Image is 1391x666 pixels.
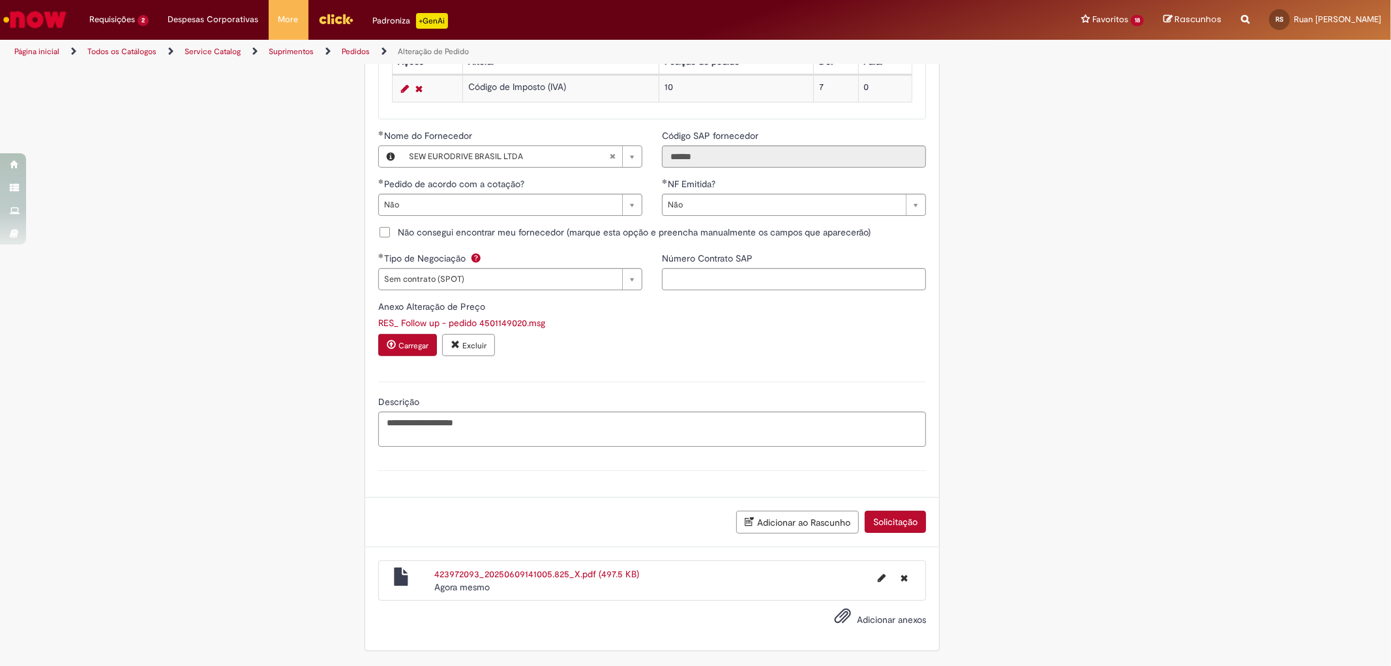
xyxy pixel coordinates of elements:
[378,412,926,447] textarea: Descrição
[858,76,912,102] td: 0
[668,178,718,190] span: NF Emitida?
[378,130,384,136] span: Obrigatório Preenchido
[384,130,475,142] span: Nome do Fornecedor
[185,46,241,57] a: Service Catalog
[736,511,859,534] button: Adicionar ao Rascunho
[865,511,926,533] button: Solicitação
[434,581,490,593] span: Agora mesmo
[1294,14,1381,25] span: Ruan [PERSON_NAME]
[662,145,926,168] input: Código SAP fornecedor
[378,253,384,258] span: Obrigatório Preenchido
[668,194,899,215] span: Não
[662,252,755,264] span: Número Contrato SAP
[831,604,854,634] button: Adicionar anexos
[870,568,893,588] button: Editar nome de arquivo 423972093_20250609141005.825_X.pdf
[14,46,59,57] a: Página inicial
[468,252,484,263] span: Ajuda para Tipo de Negociação
[318,9,353,29] img: click_logo_yellow_360x200.png
[662,268,926,290] input: Número Contrato SAP
[434,581,490,593] time: 27/08/2025 13:36:22
[463,76,659,102] td: Código de Imposto (IVA)
[138,15,149,26] span: 2
[378,396,422,408] span: Descrição
[402,146,642,167] a: SEW EURODRIVE BRASIL LTDALimpar campo Nome do Fornecedor
[384,252,468,264] span: Tipo de Negociação
[442,334,495,356] button: Excluir anexo RES_ Follow up - pedido 4501149020.msg
[373,13,448,29] div: Padroniza
[398,341,428,351] small: Carregar
[378,301,488,312] span: Anexo Alteração de Preço
[378,317,545,329] a: Download de RES_ Follow up - pedido 4501149020.msg
[168,13,259,26] span: Despesas Corporativas
[398,46,469,57] a: Alteração de Pedido
[398,81,412,97] a: Editar Linha 1
[462,341,486,351] small: Excluir
[378,179,384,184] span: Obrigatório Preenchido
[1131,15,1144,26] span: 18
[1163,14,1221,26] a: Rascunhos
[398,226,871,239] span: Não consegui encontrar meu fornecedor (marque esta opção e preencha manualmente os campos que apa...
[814,76,858,102] td: 7
[412,81,426,97] a: Remover linha 1
[89,13,135,26] span: Requisições
[278,13,299,26] span: More
[379,146,402,167] button: Nome do Fornecedor, Visualizar este registro SEW EURODRIVE BRASIL LTDA
[893,568,916,588] button: Excluir 423972093_20250609141005.825_X.pdf
[1174,13,1221,25] span: Rascunhos
[342,46,370,57] a: Pedidos
[409,146,609,167] span: SEW EURODRIVE BRASIL LTDA
[603,146,622,167] abbr: Limpar campo Nome do Fornecedor
[1,7,68,33] img: ServiceNow
[384,269,616,290] span: Sem contrato (SPOT)
[384,194,616,215] span: Não
[384,178,527,190] span: Pedido de acordo com a cotação?
[662,130,761,142] span: Somente leitura - Código SAP fornecedor
[1092,13,1128,26] span: Favoritos
[434,568,639,580] a: 423972093_20250609141005.825_X.pdf (497.5 KB)
[662,129,761,142] label: Somente leitura - Código SAP fornecedor
[659,76,813,102] td: 10
[269,46,314,57] a: Suprimentos
[378,334,437,356] button: Carregar anexo de Anexo Alteração de Preço
[1276,15,1283,23] span: RS
[662,179,668,184] span: Obrigatório Preenchido
[416,13,448,29] p: +GenAi
[10,40,918,64] ul: Trilhas de página
[87,46,157,57] a: Todos os Catálogos
[857,614,926,626] span: Adicionar anexos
